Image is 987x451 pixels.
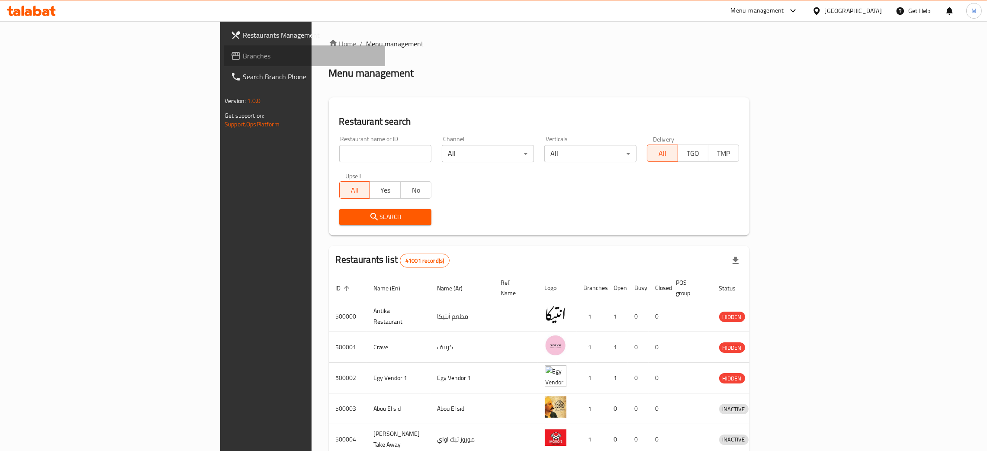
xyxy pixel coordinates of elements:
span: Search Branch Phone [243,71,378,82]
span: Branches [243,51,378,61]
button: All [647,145,678,162]
span: Ref. Name [501,277,527,298]
div: INACTIVE [719,435,749,445]
button: Search [339,209,431,225]
td: 1 [607,301,628,332]
th: Branches [577,275,607,301]
div: HIDDEN [719,342,745,353]
span: Menu management [367,39,424,49]
td: Antika Restaurant [367,301,431,332]
td: 1 [607,363,628,393]
td: 0 [628,393,649,424]
td: 0 [628,363,649,393]
td: 0 [607,393,628,424]
img: Crave [545,335,566,356]
td: Abou El sid [431,393,494,424]
h2: Restaurant search [339,115,739,128]
span: Name (Ar) [437,283,474,293]
span: Restaurants Management [243,30,378,40]
span: HIDDEN [719,312,745,322]
label: Upsell [345,173,361,179]
label: Delivery [653,136,675,142]
span: All [651,147,675,160]
th: Busy [628,275,649,301]
td: 0 [628,301,649,332]
span: All [343,184,367,197]
span: Status [719,283,747,293]
td: 1 [577,301,607,332]
span: TMP [712,147,736,160]
a: Restaurants Management [224,25,385,45]
td: 1 [577,332,607,363]
td: Abou El sid [367,393,431,424]
a: Branches [224,45,385,66]
td: 0 [649,332,669,363]
button: No [400,181,431,199]
span: M [971,6,977,16]
span: Version: [225,95,246,106]
span: Yes [373,184,397,197]
th: Closed [649,275,669,301]
td: 1 [577,393,607,424]
td: Egy Vendor 1 [431,363,494,393]
div: Export file [725,250,746,271]
td: Crave [367,332,431,363]
button: TGO [678,145,709,162]
a: Search Branch Phone [224,66,385,87]
div: All [544,145,637,162]
span: INACTIVE [719,404,749,414]
div: Total records count [400,254,450,267]
span: Name (En) [374,283,412,293]
td: 0 [649,301,669,332]
div: Menu-management [731,6,784,16]
td: مطعم أنتيكا [431,301,494,332]
th: Logo [538,275,577,301]
img: Antika Restaurant [545,304,566,325]
th: Open [607,275,628,301]
input: Search for restaurant name or ID.. [339,145,431,162]
td: كرييف [431,332,494,363]
span: INACTIVE [719,435,749,445]
td: Egy Vendor 1 [367,363,431,393]
div: [GEOGRAPHIC_DATA] [825,6,882,16]
span: Search [346,212,424,222]
img: Abou El sid [545,396,566,418]
span: Get support on: [225,110,264,121]
span: HIDDEN [719,374,745,383]
button: Yes [370,181,401,199]
a: Support.OpsPlatform [225,119,280,130]
div: All [442,145,534,162]
span: ID [336,283,352,293]
img: Moro's Take Away [545,427,566,448]
h2: Restaurants list [336,253,450,267]
span: HIDDEN [719,343,745,353]
td: 0 [628,332,649,363]
span: TGO [682,147,705,160]
nav: breadcrumb [329,39,749,49]
span: POS group [676,277,702,298]
img: Egy Vendor 1 [545,365,566,387]
span: 1.0.0 [247,95,260,106]
td: 0 [649,393,669,424]
button: All [339,181,370,199]
td: 1 [577,363,607,393]
td: 1 [607,332,628,363]
h2: Menu management [329,66,414,80]
span: No [404,184,428,197]
td: 0 [649,363,669,393]
span: 41001 record(s) [400,257,449,265]
button: TMP [708,145,739,162]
